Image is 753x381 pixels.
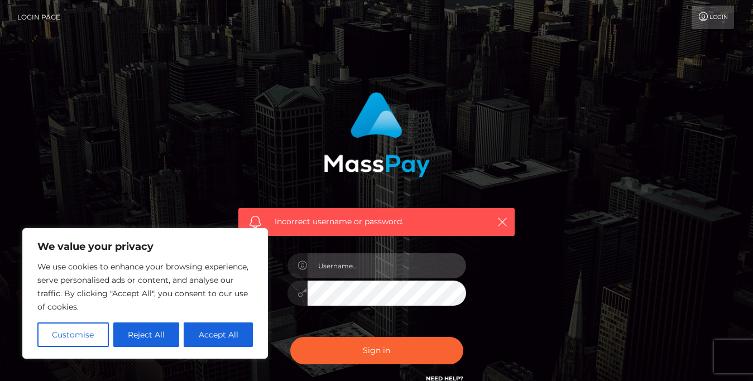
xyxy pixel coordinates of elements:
[275,216,478,228] span: Incorrect username or password.
[308,253,466,278] input: Username...
[22,228,268,359] div: We value your privacy
[113,322,180,347] button: Reject All
[37,260,253,314] p: We use cookies to enhance your browsing experience, serve personalised ads or content, and analys...
[17,6,60,29] a: Login Page
[184,322,253,347] button: Accept All
[692,6,734,29] a: Login
[290,337,463,364] button: Sign in
[37,322,109,347] button: Customise
[324,92,430,177] img: MassPay Login
[37,240,253,253] p: We value your privacy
